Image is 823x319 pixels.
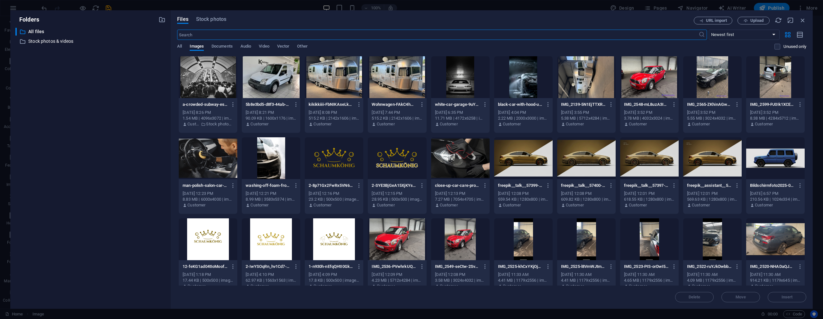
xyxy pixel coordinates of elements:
p: Customer [503,283,521,289]
p: Customer [755,283,773,289]
p: IMG_2520-NHADaQJMJYNj-pTsyiXJAw.jpeg [750,264,795,269]
p: Displays only files that are not in use on the website. Files added during this session can still... [783,44,806,50]
span: Documents [212,42,233,51]
div: Stock photos & videos [15,37,166,45]
div: 8.38 MB | 4284x5712 | image/jpeg [750,115,801,121]
p: a-crowded-subway-escalator-filled-with-commuters-captured-in-a-classic-black-and-white-style-uJFm... [183,102,228,107]
span: Audio [240,42,251,51]
div: [DATE] 3:52 PM [624,110,675,115]
span: Upload [750,19,764,23]
p: Customer [566,283,584,289]
p: Customer [313,121,331,127]
span: Stock photos [196,15,226,23]
div: [DATE] 12:01 PM [624,191,675,196]
p: black-car-with-hood-up-word-snow-it-4xR6g49OQ7ElUEHIAHVBVg.jpg [498,102,543,107]
p: IMG_2139-5N1EjTTXRHQjhURjUuJang.jpeg [561,102,606,107]
div: [DATE] 7:44 PM [372,110,422,115]
p: Stock photos & videos [28,38,154,45]
div: 17.44 KB | 500x500 | image/png [183,278,233,283]
div: [DATE] 11:30 AM [561,272,612,278]
p: IMG_2565-ZKhinAGw15OH69q3FR62TA.jpeg [687,102,732,107]
div: 2.22 MB | 2000x3000 | image/jpeg [498,115,549,121]
div: 3.58 MB | 3024x4032 | image/jpeg [435,278,486,283]
div: 559.54 KB | 1280x800 | image/jpeg [498,196,549,202]
p: white-car-garage-9uYN8XaalLGDu_pQvkqJSA.jpg [435,102,480,107]
div: [DATE] 8:26 PM [183,110,233,115]
p: 2-IwYSOqRn_hv1Cd7-9DTXjQ.png [246,264,291,269]
div: 28.95 KB | 500x500 | image/png [372,196,422,202]
p: Customer [313,202,331,208]
div: [DATE] 11:30 AM [750,272,801,278]
p: Customer [250,202,268,208]
p: close-up-car-care-process-77JWGc8AppQ1Fym95WQ02A.jpg [435,183,480,188]
div: [DATE] 11:30 AM [687,272,738,278]
p: Bildschirmfoto2025-09-21um18.57.04-chmipEKl04CmXh5Pv_9Yhw.png [750,183,795,188]
div: 569.63 KB | 1280x800 | image/jpeg [687,196,738,202]
p: Customer [755,202,773,208]
div: [DATE] 1:18 PM [183,272,233,278]
div: [DATE] 12:23 PM [183,191,233,196]
div: 609.82 KB | 1280x800 | image/jpeg [561,196,612,202]
i: Create new folder [158,16,166,23]
p: Customer [313,283,331,289]
div: [DATE] 12:08 PM [498,191,549,196]
span: Other [297,42,307,51]
div: 4.41 MB | 1179x2556 | image/png [561,278,612,283]
input: Search [177,30,698,40]
div: [DATE] 8:08 PM [309,110,359,115]
div: [DATE] 3:52 PM [750,110,801,115]
p: kikikkiiii-FbNIKAseLkLvKt4jdMvR3A.jpg [309,102,354,107]
div: 5.55 MB | 3024x4032 | image/jpeg [687,115,738,121]
p: IMG_2525-l8VmWJtm9-iaUkExjhrNvQ.png [561,264,606,269]
div: [DATE] 11:30 AM [624,272,675,278]
div: By: Customer | Folder: Stock photos & videos [183,121,233,127]
p: Customer [566,121,584,127]
p: Stock photos & videos [206,121,233,127]
p: Customer [629,283,647,289]
p: Customer [187,283,205,289]
span: Files [177,15,188,23]
p: 12-feKG1ad04tIoMoofvZPo0g.png [183,264,228,269]
p: Customer [503,121,521,127]
div: [DATE] 12:21 PM [246,191,296,196]
p: freepik__talk__57397-p2NNX4JnALdOouOH5AruIA.jpeg [624,183,669,188]
p: 2-SYE3BjGeA15XjKYsKSdJPw.png [372,183,417,188]
div: 8.83 MB | 6000x4000 | image/jpeg [183,196,233,202]
p: Customer [440,283,458,289]
p: IMG_2549-seCtw-2Sv9rRcPN-VEw0bQ.jpeg [435,264,480,269]
div: [DATE] 12:01 PM [687,191,738,196]
p: Customer [440,121,458,127]
div: ​ [15,28,17,36]
p: Customer [629,121,647,127]
div: 210.56 KB | 1024x334 | image/png [750,196,801,202]
i: Minimize [787,17,794,24]
i: Close [799,17,806,24]
p: 5b8e3bd5-d8f3-44ab-8b9f-e5a202719c8b1-d74ammA1i_dKkiAgxGi4MA.avif [246,102,291,107]
p: All files [28,28,154,35]
div: [DATE] 6:57 PM [750,191,801,196]
div: [DATE] 11:33 AM [498,272,549,278]
div: [DATE] 3:52 PM [687,110,738,115]
p: IMG_2548-mL8uzA3ISKWuNJEP8oZEwA.jpeg [624,102,669,107]
div: [DATE] 4:04 PM [498,110,549,115]
div: 4.65 MB | 1179x2556 | image/png [624,278,675,283]
div: 515.2 KB | 2142x1606 | image/jpeg [372,115,422,121]
p: IMG_2599-PJ0Ik1XCEvUDdzOvum4m5g.jpeg [750,102,795,107]
p: Customer [187,202,205,208]
p: Customer [692,121,710,127]
div: 4.23 MB | 5712x4284 | image/jpeg [372,278,422,283]
div: 11.71 MB | 4172x6258 | image/jpeg [435,115,486,121]
div: 8.99 MB | 3583x5374 | image/jpeg [246,196,296,202]
p: Customer [755,121,773,127]
div: [DATE] 12:08 PM [561,191,612,196]
div: 914.21 KB | 1179x645 | image/jpeg [750,278,801,283]
p: 2-8p71Gx2FwRx5VN6RZPU2GA.png [309,183,354,188]
div: 618.55 KB | 1280x800 | image/jpeg [624,196,675,202]
div: 4.09 MB | 1179x2556 | image/png [687,278,738,283]
button: URL import [694,17,732,24]
p: IMG_2523-PIS-orDwI5RCKD9bAJj8eA.png [624,264,669,269]
div: 90.09 KB | 1600x1176 | image/avif [246,115,296,121]
span: All [177,42,182,51]
p: Customer [503,202,521,208]
p: washing-off-foam-from-headlight-using-highpressure-washer-jet-final-rinse-ensures-thorough-cleani... [246,183,291,188]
